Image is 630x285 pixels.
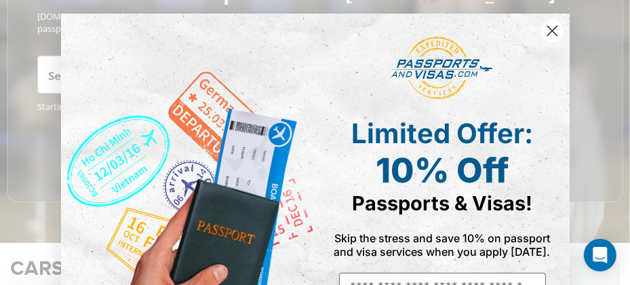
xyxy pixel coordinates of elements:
[391,37,493,100] img: passports and visas
[376,150,509,191] span: 10% Off
[540,19,564,43] button: Close dialog
[351,117,533,150] span: Limited Offer:
[584,239,616,271] div: Open Intercom Messenger
[334,231,551,259] span: Skip the stress and save 10% on passport and visa services when you apply [DATE].
[352,191,532,215] span: Passports & Visas!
